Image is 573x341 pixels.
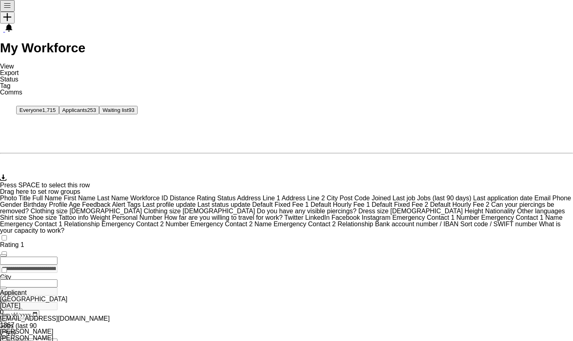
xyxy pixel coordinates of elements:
[28,214,57,221] span: Shoe size
[97,195,130,202] span: Last Name. Press DELETE to remove
[69,201,80,208] span: Age
[473,195,533,202] span: Last application date
[533,302,573,341] iframe: Chat Widget
[310,201,371,208] span: Default Hourly Fee 1. Press DELETE to remove
[16,106,59,114] button: Everyone1,715
[28,214,58,221] span: Shoe size. Press DELETE to remove
[485,208,517,214] span: Nationality. Press DELETE to remove
[257,208,359,214] span: Do you have any visible piercings?. Press DELETE to remove
[305,214,331,221] span: LinkedIn. Press DELETE to remove
[32,195,64,202] span: Full Name. Press DELETE to remove
[372,201,430,208] span: Default Fixed Fee 2. Press DELETE to remove
[82,201,125,208] span: Feedback Alert
[392,214,481,221] span: Emergency Contact 1 Number. Press DELETE to remove
[430,201,491,208] span: Default Hourly Fee 2. Press DELETE to remove
[465,208,483,214] span: Height
[417,195,473,202] span: Jobs (last 90 days). Press DELETE to remove
[144,208,257,214] span: Clothing size MALE. Press DELETE to remove
[257,208,357,214] span: Do you have any visible piercings?
[144,208,255,214] span: Clothing size [DEMOGRAPHIC_DATA]
[461,221,539,227] span: Sort code / SWIFT number. Press DELETE to remove
[102,221,191,227] span: Emergency Contact 2 Number. Press DELETE to remove
[128,107,134,113] span: 93
[535,195,551,202] span: Email
[340,195,371,202] span: Post Code. Press DELETE to remove
[274,221,373,227] span: Emergency Contact 2 Relationship
[197,201,252,208] span: Last status update. Press DELETE to remove
[461,221,537,227] span: Sort code / SWIFT number
[375,221,461,227] span: Bank account number / IBAN. Press DELETE to remove
[340,195,370,202] span: Post Code
[42,107,55,113] span: 1,715
[237,195,280,202] span: Address Line 1
[197,195,217,202] span: Rating. Press DELETE to remove
[197,201,250,208] span: Last status update
[19,195,32,202] span: Title. Press DELETE to remove
[430,201,490,208] span: Default Hourly Fee 2
[358,208,463,214] span: Dress size [DEMOGRAPHIC_DATA]
[362,214,390,221] span: Instagram
[130,195,168,202] span: Workforce ID
[252,201,309,208] span: Default Fixed Fee 1
[64,195,95,202] span: First Name
[217,195,236,202] span: Status
[31,208,144,214] span: Clothing size FEMALE. Press DELETE to remove
[282,195,325,202] span: Address Line 2
[393,195,417,202] span: Last job. Press DELETE to remove
[417,195,471,202] span: Jobs (last 90 days)
[375,221,458,227] span: Bank account number / IBAN
[517,208,565,214] span: Other languages
[31,208,142,214] span: Clothing size [DEMOGRAPHIC_DATA]
[102,221,189,227] span: Emergency Contact 2 Number
[190,221,272,227] span: Emergency Contact 2 Name
[327,195,340,202] span: City. Press DELETE to remove
[130,195,170,202] span: Workforce ID. Press DELETE to remove
[127,201,141,208] span: Tags
[59,214,89,221] span: Tattoo info
[252,201,310,208] span: Default Fixed Fee 1. Press DELETE to remove
[170,195,195,202] span: Distance
[358,208,465,214] span: Dress size FEMALE. Press DELETE to remove
[305,214,330,221] span: LinkedIn
[284,214,303,221] span: Twitter
[217,195,237,202] span: Status. Press DELETE to remove
[282,195,327,202] span: Address Line 2. Press DELETE to remove
[112,214,164,221] span: Personal Number. Press DELETE to remove
[552,195,571,202] span: Phone. Press DELETE to remove
[32,195,62,202] span: Full Name
[552,195,571,202] span: Phone
[21,241,24,248] span: 1
[82,201,127,208] span: Feedback Alert. Press DELETE to remove
[331,214,360,221] span: Facebook
[142,201,197,208] span: Last profile update. Press DELETE to remove
[362,214,393,221] span: Instagram. Press DELETE to remove
[481,214,562,221] span: Emergency Contact 1 Name. Press DELETE to remove
[485,208,516,214] span: Nationality
[99,106,138,114] button: Waiting list93
[127,201,142,208] span: Tags. Press DELETE to remove
[517,208,565,214] span: Other languages. Press DELETE to remove
[23,201,47,208] span: Birthday
[170,195,197,202] span: Distance. Press DELETE to remove
[23,201,49,208] span: Birthday. Press DELETE to remove
[49,201,67,208] span: Profile
[371,195,390,202] span: Joined
[59,214,90,221] span: Tattoo info. Press DELETE to remove
[87,107,96,113] span: 253
[90,214,112,221] span: Weight. Press DELETE to remove
[64,195,97,202] span: First Name. Press DELETE to remove
[49,201,69,208] span: Profile. Press DELETE to remove
[284,214,306,221] span: Twitter. Press DELETE to remove
[310,201,370,208] span: Default Hourly Fee 1
[164,214,283,221] span: How far are you willing to travel for work?
[164,214,284,221] span: How far are you willing to travel for work?. Press DELETE to remove
[473,195,534,202] span: Last application date. Press DELETE to remove
[331,214,362,221] span: Facebook. Press DELETE to remove
[97,195,128,202] span: Last Name
[112,214,163,221] span: Personal Number
[197,195,215,202] span: Rating
[465,208,485,214] span: Height. Press DELETE to remove
[327,195,338,202] span: City
[19,195,31,202] span: Title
